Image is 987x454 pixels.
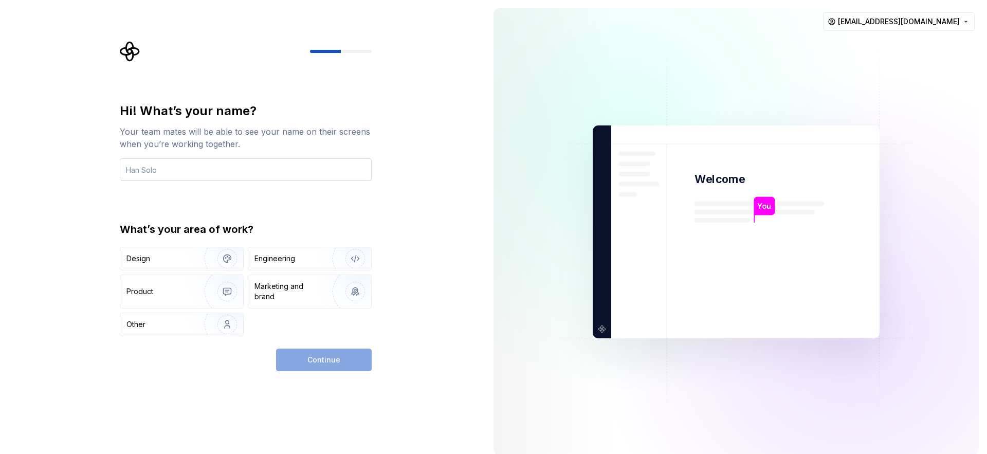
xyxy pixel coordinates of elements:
div: Product [126,286,153,297]
div: Other [126,319,145,330]
svg: Supernova Logo [120,41,140,62]
div: Your team mates will be able to see your name on their screens when you’re working together. [120,125,372,150]
div: What’s your area of work? [120,222,372,237]
p: You [757,201,771,212]
span: [EMAIL_ADDRESS][DOMAIN_NAME] [838,16,960,27]
div: Design [126,253,150,264]
input: Han Solo [120,158,372,181]
div: Engineering [254,253,295,264]
div: Marketing and brand [254,281,324,302]
p: Welcome [694,172,745,187]
div: Hi! What’s your name? [120,103,372,119]
button: [EMAIL_ADDRESS][DOMAIN_NAME] [823,12,975,31]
